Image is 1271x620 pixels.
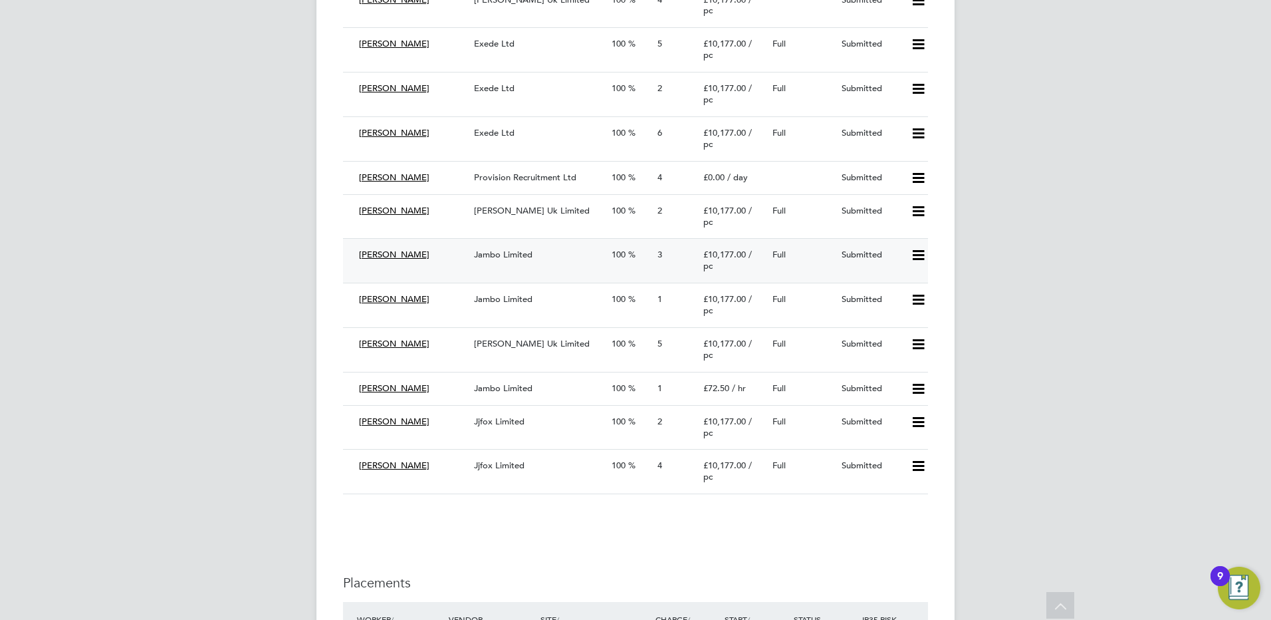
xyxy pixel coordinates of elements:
[359,383,429,394] span: [PERSON_NAME]
[732,383,746,394] span: / hr
[474,172,576,183] span: Provision Recruitment Ltd
[836,333,905,355] div: Submitted
[657,460,662,471] span: 4
[612,383,626,394] span: 100
[657,416,662,427] span: 2
[772,383,786,394] span: Full
[703,460,746,471] span: £10,177.00
[474,460,524,471] span: Jjfox Limited
[657,249,662,260] span: 3
[772,293,786,305] span: Full
[836,289,905,311] div: Submitted
[703,38,752,61] span: / pc
[1218,567,1260,609] button: Open Resource Center, 9 new notifications
[612,82,626,94] span: 100
[703,460,752,482] span: / pc
[359,338,429,349] span: [PERSON_NAME]
[772,127,786,138] span: Full
[772,82,786,94] span: Full
[772,205,786,216] span: Full
[612,416,626,427] span: 100
[703,383,729,394] span: £72.50
[474,38,515,49] span: Exede Ltd
[474,338,590,349] span: [PERSON_NAME] Uk Limited
[703,38,746,49] span: £10,177.00
[474,205,590,216] span: [PERSON_NAME] Uk Limited
[657,82,662,94] span: 2
[703,127,746,138] span: £10,177.00
[1217,576,1223,593] div: 9
[772,38,786,49] span: Full
[703,338,746,349] span: £10,177.00
[612,338,626,349] span: 100
[612,38,626,49] span: 100
[359,249,429,260] span: [PERSON_NAME]
[657,172,662,183] span: 4
[359,172,429,183] span: [PERSON_NAME]
[703,249,746,260] span: £10,177.00
[359,127,429,138] span: [PERSON_NAME]
[703,416,752,438] span: / pc
[836,122,905,144] div: Submitted
[703,293,746,305] span: £10,177.00
[612,205,626,216] span: 100
[772,416,786,427] span: Full
[836,244,905,266] div: Submitted
[474,293,532,305] span: Jambo Limited
[657,293,662,305] span: 1
[359,293,429,305] span: [PERSON_NAME]
[703,82,746,94] span: £10,177.00
[703,416,746,427] span: £10,177.00
[657,205,662,216] span: 2
[772,249,786,260] span: Full
[836,167,905,189] div: Submitted
[836,33,905,55] div: Submitted
[474,82,515,94] span: Exede Ltd
[359,416,429,427] span: [PERSON_NAME]
[612,172,626,183] span: 100
[612,460,626,471] span: 100
[474,383,532,394] span: Jambo Limited
[727,172,748,183] span: / day
[703,172,725,183] span: £0.00
[703,293,752,316] span: / pc
[703,249,752,271] span: / pc
[703,338,752,361] span: / pc
[474,416,524,427] span: Jjfox Limited
[474,127,515,138] span: Exede Ltd
[836,455,905,477] div: Submitted
[612,293,626,305] span: 100
[836,200,905,222] div: Submitted
[703,127,752,150] span: / pc
[772,338,786,349] span: Full
[359,38,429,49] span: [PERSON_NAME]
[703,205,752,228] span: / pc
[772,460,786,471] span: Full
[836,78,905,100] div: Submitted
[657,127,662,138] span: 6
[657,38,662,49] span: 5
[836,378,905,400] div: Submitted
[657,383,662,394] span: 1
[703,82,752,105] span: / pc
[657,338,662,349] span: 5
[359,460,429,471] span: [PERSON_NAME]
[836,411,905,433] div: Submitted
[474,249,532,260] span: Jambo Limited
[703,205,746,216] span: £10,177.00
[612,249,626,260] span: 100
[359,205,429,216] span: [PERSON_NAME]
[343,574,928,591] h3: Placements
[359,82,429,94] span: [PERSON_NAME]
[612,127,626,138] span: 100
